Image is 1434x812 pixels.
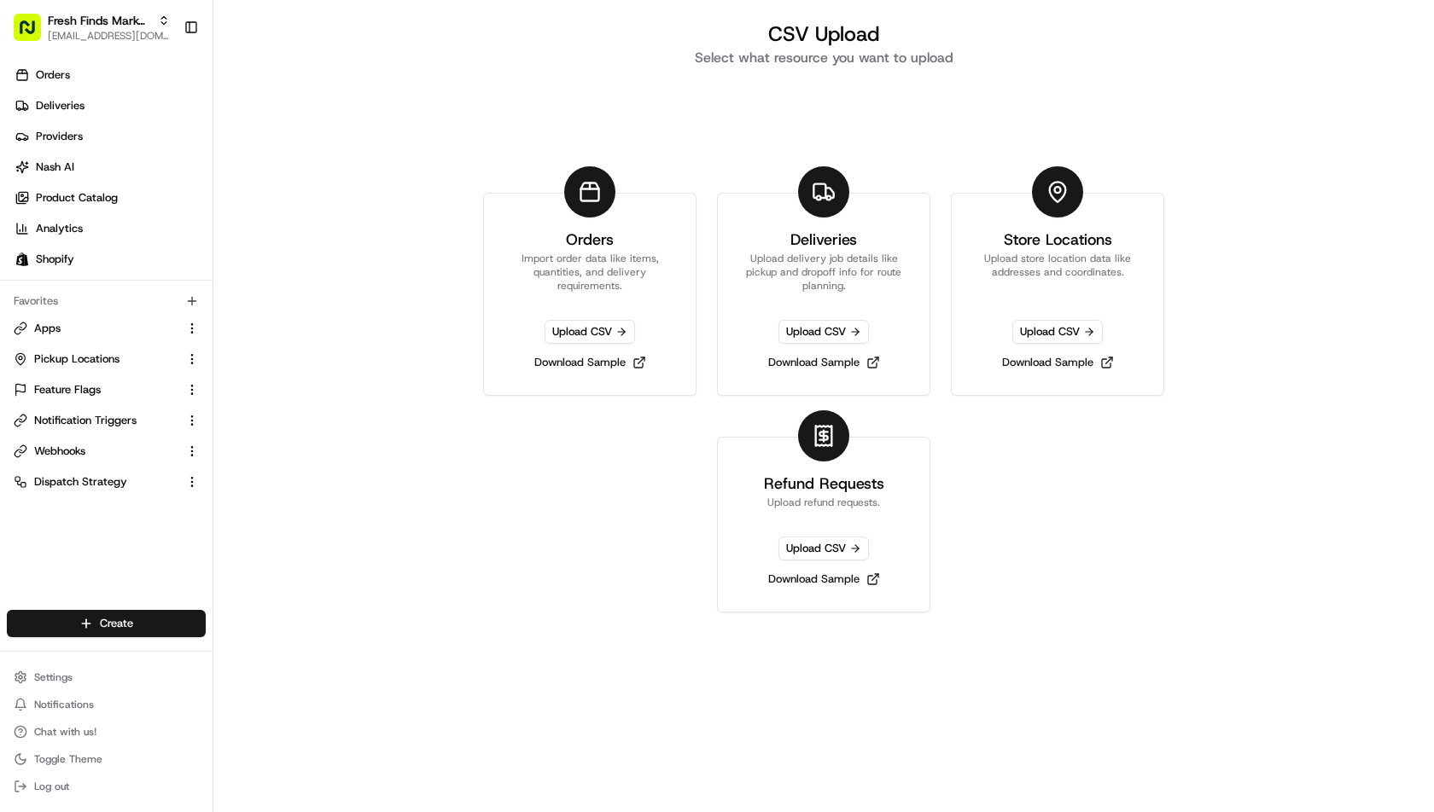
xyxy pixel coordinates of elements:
div: We're available if you need us! [77,179,235,193]
span: Product Catalog [36,190,118,206]
input: Clear [44,109,282,127]
a: 💻API Documentation [137,374,281,404]
button: Pickup Locations [7,345,206,373]
a: Pickup Locations [14,351,178,367]
img: Shopify logo [15,252,29,266]
a: Product Catalog [7,184,213,212]
button: Toggle Theme [7,747,206,771]
span: Deliveries [36,98,85,113]
button: [EMAIL_ADDRESS][DOMAIN_NAME] [48,29,170,43]
span: Nash AI [36,159,74,175]
img: 1736555255976-a54dd68f-1ca7-489b-9aae-adbdc363a1c4 [17,162,48,193]
h3: Store Locations [1004,228,1112,252]
span: Providers [36,129,83,144]
a: Download Sample [528,351,653,374]
h1: CSV Upload [462,20,1186,48]
a: Shopify [7,246,213,273]
span: Webhooks [34,444,85,459]
button: Settings [7,665,206,689]
span: Notification Triggers [34,413,137,428]
a: Notification Triggers [14,413,178,428]
a: Analytics [7,215,213,242]
span: Analytics [36,221,83,236]
button: Log out [7,774,206,798]
img: Lucas Ferreira [17,293,44,321]
span: [DATE] [151,310,186,323]
span: API Documentation [161,380,274,397]
div: 💻 [144,382,158,396]
img: 4281594248423_2fcf9dad9f2a874258b8_72.png [36,162,67,193]
a: Orders [7,61,213,89]
a: Feature Flags [14,382,178,397]
div: Favorites [7,287,206,315]
span: Orders [36,67,70,83]
a: Deliveries [7,92,213,119]
span: Shopify [36,252,74,267]
span: Pickup Locations [34,351,119,367]
a: Download Sample [761,567,887,591]
a: OrdersImport order data like items, quantities, and delivery requirements.Upload CSVDownload Sample [483,193,697,396]
a: 📗Knowledge Base [10,374,137,404]
a: Nash AI [7,154,213,181]
span: Toggle Theme [34,752,102,766]
span: Notifications [34,698,94,711]
img: Nash [17,16,51,50]
a: Apps [14,321,178,336]
button: Apps [7,315,206,342]
span: Upload CSV [545,320,635,344]
span: • [142,310,148,323]
h3: Deliveries [790,228,857,252]
span: Create [100,616,133,631]
span: [DATE] [56,264,91,277]
span: Chat with us! [34,725,96,739]
h3: Orders [566,228,614,252]
p: Welcome 👋 [17,67,311,95]
button: Webhooks [7,438,206,465]
h3: Refund Requests [764,472,884,496]
span: Apps [34,321,61,336]
span: Settings [34,670,73,684]
button: See all [265,217,311,238]
p: Upload refund requests. [767,496,880,509]
button: Chat with us! [7,720,206,744]
button: Dispatch Strategy [7,468,206,496]
div: 📗 [17,382,31,396]
p: Upload delivery job details like pickup and dropoff info for route planning. [738,252,909,293]
a: Refund RequestsUpload refund requests.Upload CSVDownload Sample [717,437,930,612]
span: Pylon [170,422,207,435]
img: 1736555255976-a54dd68f-1ca7-489b-9aae-adbdc363a1c4 [34,264,48,278]
span: Feature Flags [34,382,101,397]
span: Upload CSV [778,320,869,344]
a: Download Sample [761,351,887,374]
span: Dispatch Strategy [34,474,127,490]
a: Webhooks [14,444,178,459]
a: Download Sample [995,351,1121,374]
a: Powered byPylon [120,421,207,435]
span: Log out [34,780,69,793]
button: Notification Triggers [7,407,206,434]
a: Providers [7,123,213,150]
button: Start new chat [290,167,311,188]
button: Notifications [7,693,206,716]
h2: Select what resource you want to upload [462,48,1186,68]
p: Import order data like items, quantities, and delivery requirements. [504,252,675,293]
a: Store LocationsUpload store location data like addresses and coordinates.Upload CSVDownload Sample [951,193,1164,396]
span: Upload CSV [1012,320,1103,344]
a: Dispatch Strategy [14,474,178,490]
div: Past conversations [17,221,109,235]
p: Upload store location data like addresses and coordinates. [972,252,1143,293]
button: Fresh Finds Market Demo[EMAIL_ADDRESS][DOMAIN_NAME] [7,7,177,48]
img: 1736555255976-a54dd68f-1ca7-489b-9aae-adbdc363a1c4 [34,310,48,324]
button: Create [7,610,206,637]
button: Feature Flags [7,376,206,403]
span: [PERSON_NAME] [53,310,138,323]
div: Start new chat [77,162,280,179]
span: Upload CSV [778,536,869,560]
a: DeliveriesUpload delivery job details like pickup and dropoff info for route planning.Upload CSVD... [717,193,930,396]
span: Knowledge Base [34,380,131,397]
button: Fresh Finds Market Demo [48,12,151,29]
